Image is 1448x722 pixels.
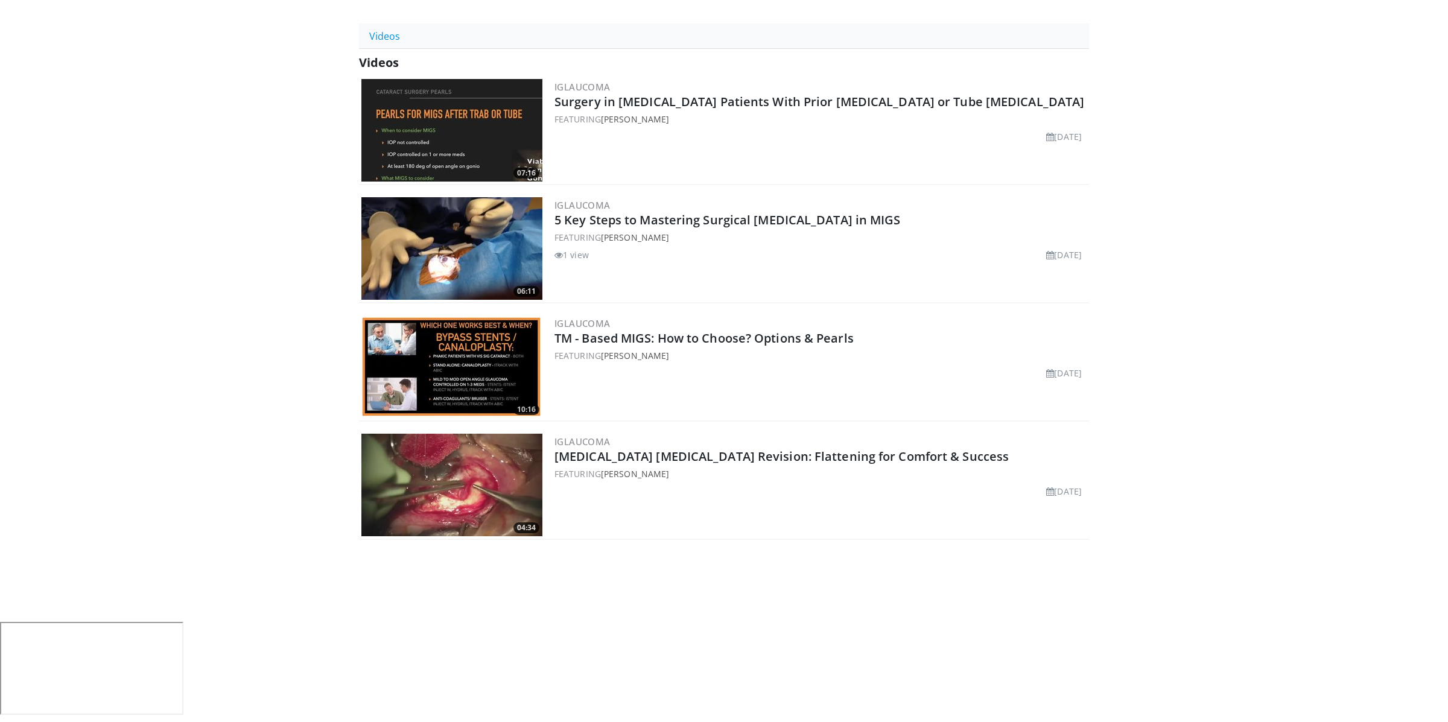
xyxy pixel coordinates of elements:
a: TM - Based MIGS: How to Choose? Options & Pearls [554,330,854,346]
span: 06:11 [513,286,539,297]
a: Surgery in [MEDICAL_DATA] Patients With Prior [MEDICAL_DATA] or Tube [MEDICAL_DATA] [554,93,1084,110]
a: iGlaucoma [554,317,611,329]
a: [PERSON_NAME] [601,350,669,361]
img: 3bd61a99-1ae1-4a9d-a6af-907ad073e0d9.300x170_q85_crop-smart_upscale.jpg [361,434,542,536]
span: Videos [359,54,399,71]
div: FEATURING [554,113,1087,125]
a: 5 Key Steps to Mastering Surgical [MEDICAL_DATA] in MIGS [554,212,901,228]
li: 1 view [554,249,589,261]
img: b9d11f5b-4b90-4274-8f07-b4012b0d8c2d.300x170_q85_crop-smart_upscale.jpg [361,197,542,300]
li: [DATE] [1046,249,1082,261]
span: 04:34 [513,522,539,533]
img: de8b838f-a401-4ad0-8987-c9b7391b96b3.300x170_q85_crop-smart_upscale.jpg [361,315,542,418]
a: [PERSON_NAME] [601,113,669,125]
a: Videos [359,24,410,49]
a: [MEDICAL_DATA] [MEDICAL_DATA] Revision: Flattening for Comfort & Success [554,448,1009,464]
div: FEATURING [554,349,1087,362]
a: 04:34 [361,434,542,536]
a: [PERSON_NAME] [601,468,669,480]
a: 07:16 [361,79,542,182]
a: iGlaucoma [554,81,611,93]
a: iGlaucoma [554,435,611,448]
span: 10:16 [513,404,539,415]
div: FEATURING [554,467,1087,480]
a: 10:16 [361,315,542,418]
li: [DATE] [1046,485,1082,498]
a: 06:11 [361,197,542,300]
img: 11b99b41-7f84-452d-9c5a-bedeb5378969.300x170_q85_crop-smart_upscale.jpg [361,79,542,182]
li: [DATE] [1046,367,1082,379]
li: [DATE] [1046,130,1082,143]
a: [PERSON_NAME] [601,232,669,243]
span: 07:16 [513,168,539,179]
a: iGlaucoma [554,199,611,211]
div: FEATURING [554,231,1087,244]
